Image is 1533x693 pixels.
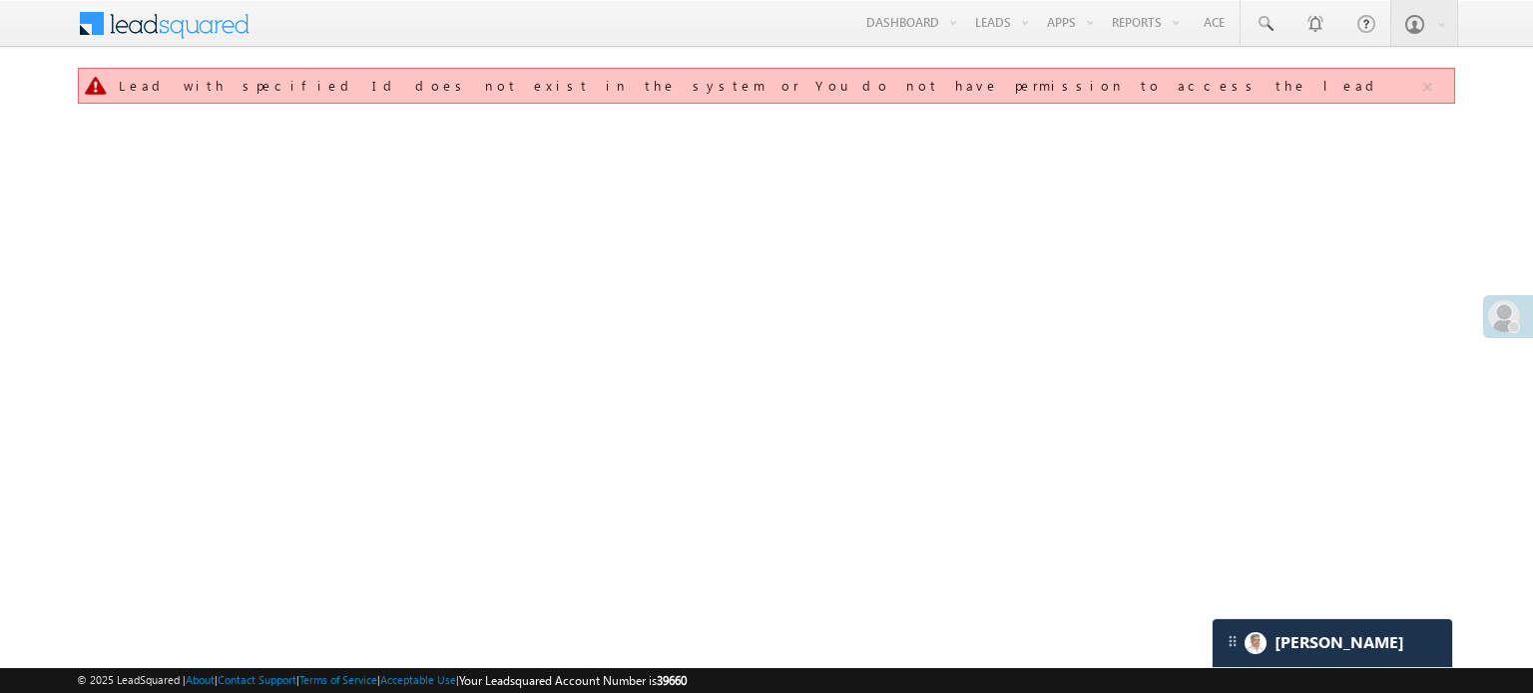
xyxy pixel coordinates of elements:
a: Terms of Service [299,673,377,686]
a: Acceptable Use [380,673,456,686]
a: About [186,673,215,686]
span: 39660 [657,673,687,688]
span: © 2025 LeadSquared | | | | | [77,671,687,690]
img: carter-drag [1225,633,1241,649]
a: Contact Support [218,673,296,686]
div: Lead with specified Id does not exist in the system or You do not have permission to access the lead [119,77,1419,95]
div: carter-dragCarter[PERSON_NAME] [1212,618,1453,668]
span: Carter [1275,633,1404,652]
span: Your Leadsquared Account Number is [459,673,687,688]
img: Carter [1245,632,1267,654]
